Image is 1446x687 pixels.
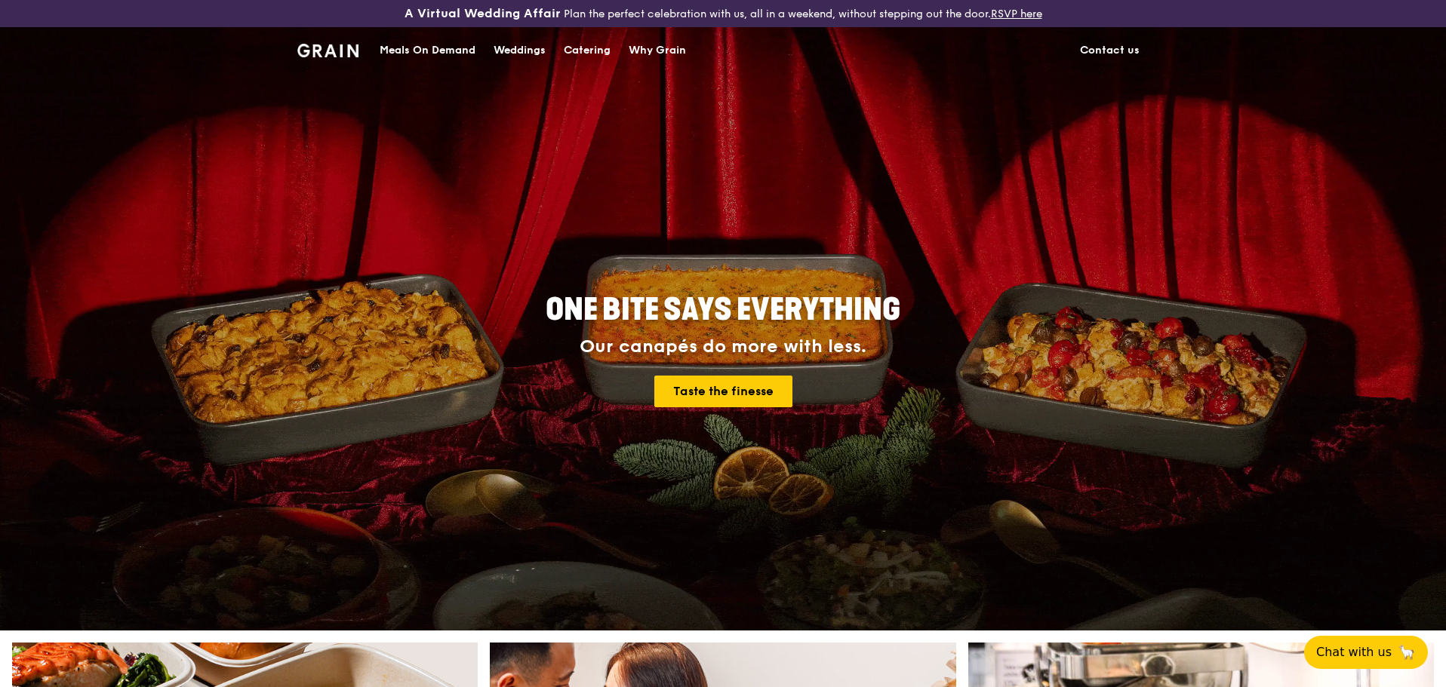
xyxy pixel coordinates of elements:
a: Weddings [485,28,555,73]
a: Why Grain [620,28,695,73]
div: Weddings [494,28,546,73]
img: Grain [297,44,358,57]
button: Chat with us🦙 [1304,636,1428,669]
div: Plan the perfect celebration with us, all in a weekend, without stepping out the door. [288,6,1158,21]
a: Taste the finesse [654,376,792,407]
div: Meals On Demand [380,28,475,73]
div: Why Grain [629,28,686,73]
span: ONE BITE SAYS EVERYTHING [546,292,900,328]
a: Catering [555,28,620,73]
span: 🦙 [1398,643,1416,661]
span: Chat with us [1316,643,1392,661]
h3: A Virtual Wedding Affair [405,6,561,21]
a: Contact us [1071,28,1149,73]
a: RSVP here [991,8,1042,20]
div: Catering [564,28,611,73]
div: Our canapés do more with less. [451,336,995,357]
a: GrainGrain [297,26,358,72]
